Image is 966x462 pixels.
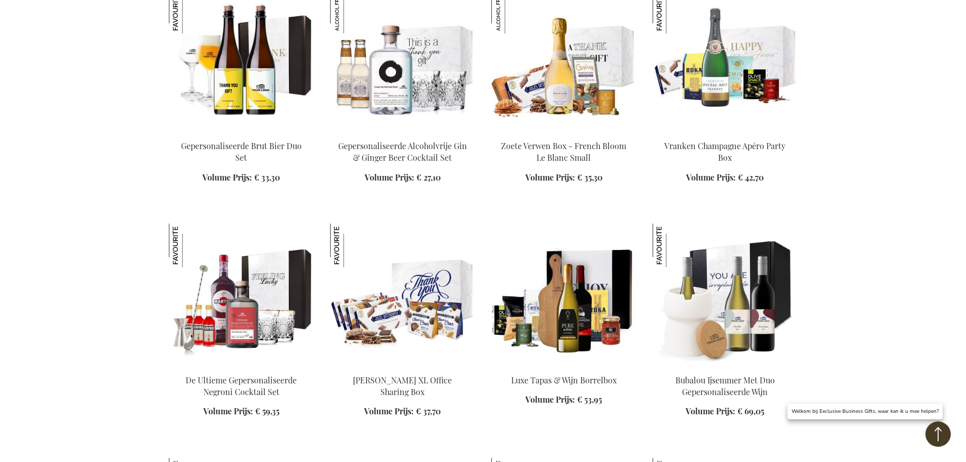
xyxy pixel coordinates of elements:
a: Volume Prijs: € 69,05 [686,406,764,417]
a: Volume Prijs: € 59,35 [203,406,279,417]
img: De Ultieme Gepersonaliseerde Negroni Cocktail Set [169,224,212,267]
a: Vranken Champagne Apéro Party Box Vranken Champagne Apéro Party Box [653,128,798,137]
a: Luxury Tapas & Wine Apéro Box [491,362,636,371]
img: Bubalou Ijsemmer Met Duo Gepersonaliseerde Wijn [653,224,798,366]
a: Volume Prijs: € 37,70 [364,406,441,417]
span: € 42,70 [738,172,764,183]
a: Gepersonaliseerde Brut Bier Duo Set [181,140,302,163]
a: Personalised Non-alcoholc Gin & Ginger Beer Set Gepersonaliseerde Alcoholvrije Gin & Ginger Beer ... [330,128,475,137]
span: Volume Prijs: [203,406,253,416]
a: Volume Prijs: € 33,30 [202,172,280,184]
span: € 33,30 [254,172,280,183]
img: Jules Destrooper XL Office Sharing Box [330,224,475,366]
a: Vranken Champagne Apéro Party Box [664,140,785,163]
a: Gepersonaliseerde Alcoholvrije Gin & Ginger Beer Cocktail Set [338,140,467,163]
a: Zoete Verwen Box - French Bloom Le Blanc Small [501,140,626,163]
a: Bubalou Ijsemmer Met Duo Gepersonaliseerde Wijn Bubalou Ijsemmer Met Duo Gepersonaliseerde Wijn [653,362,798,371]
span: Volume Prijs: [364,406,414,416]
a: De Ultieme Gepersonaliseerde Negroni Cocktail Set [186,375,297,397]
span: € 53,95 [577,394,602,405]
img: The Ultimate Personalized Negroni Cocktail Set [169,224,314,366]
a: Sweet Treats Box - French Bloom Le Blanc Small Zoete Verwen Box - French Bloom Le Blanc Small [491,128,636,137]
span: Volume Prijs: [686,172,736,183]
a: Bubalou Ijsemmer Met Duo Gepersonaliseerde Wijn [675,375,775,397]
a: Jules Destrooper XL Office Sharing Box Jules Destrooper XL Office Sharing Box [330,362,475,371]
a: Volume Prijs: € 35,30 [525,172,602,184]
span: € 59,35 [255,406,279,416]
a: [PERSON_NAME] XL Office Sharing Box [353,375,452,397]
img: Bubalou Ijsemmer Met Duo Gepersonaliseerde Wijn [653,224,696,267]
span: Volume Prijs: [525,394,575,405]
a: Volume Prijs: € 27,10 [365,172,441,184]
span: Volume Prijs: [365,172,414,183]
img: Luxury Tapas & Wine Apéro Box [491,224,636,366]
span: € 27,10 [416,172,441,183]
span: Volume Prijs: [202,172,252,183]
a: Volume Prijs: € 42,70 [686,172,764,184]
span: € 69,05 [737,406,764,416]
span: Volume Prijs: [525,172,575,183]
span: Volume Prijs: [686,406,735,416]
a: Luxe Tapas & Wijn Borrelbox [511,375,617,385]
a: The Ultimate Personalized Negroni Cocktail Set De Ultieme Gepersonaliseerde Negroni Cocktail Set [169,362,314,371]
a: Personalised Champagne Beer Gepersonaliseerde Brut Bier Duo Set [169,128,314,137]
span: € 35,30 [577,172,602,183]
a: Volume Prijs: € 53,95 [525,394,602,406]
span: € 37,70 [416,406,441,416]
img: Jules Destrooper XL Office Sharing Box [330,224,374,267]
